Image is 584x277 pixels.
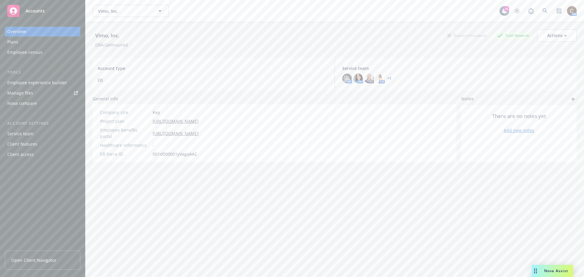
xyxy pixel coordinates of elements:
span: Nova Assist [544,268,568,273]
img: photo [375,74,385,83]
a: Stop snowing [511,5,523,17]
span: Open Client Navigator [11,257,57,263]
button: Vimo, Inc. [93,5,169,17]
span: Accounts [26,9,45,13]
a: Manage files [5,88,80,98]
div: Company size [100,109,150,116]
div: Actions [547,30,567,41]
div: Healthcare Informatics [100,142,150,148]
a: add [569,95,577,103]
a: Overview [5,27,80,36]
div: Client access [7,150,34,159]
span: 001d000001yVagaAAC [153,151,197,157]
img: photo [342,74,352,83]
span: Vimo, Inc. [98,8,151,14]
button: Actions [537,29,577,42]
button: Nova Assist [532,265,573,277]
a: Nova compare [5,99,80,108]
div: Service team [7,129,33,139]
div: Vimo, Inc. [93,32,122,40]
div: Overview [7,27,26,36]
a: Switch app [553,5,565,17]
div: Plans [7,37,18,47]
a: Client features [5,139,80,149]
a: Plans [5,37,80,47]
div: 26 [504,6,509,12]
div: Project plan [100,118,150,124]
div: Total Rewards [494,32,532,39]
div: Drag to move [532,265,539,277]
a: [URL][DOMAIN_NAME] [153,118,199,124]
a: Search [539,5,551,17]
span: - [153,142,154,148]
a: Accounts [5,2,80,19]
a: Service team [5,129,80,139]
div: Account settings [5,120,80,126]
a: [URL][DOMAIN_NAME] [153,130,199,137]
div: Employee benefits portal [100,127,150,140]
div: DBA: GetInsured [95,42,128,48]
img: photo [567,6,577,16]
div: Business Insurance [444,32,489,39]
span: Service team [342,65,572,71]
div: EB Force ID [100,151,150,157]
a: Employee experience builder [5,78,80,88]
a: +1 [387,77,391,80]
span: EB [98,77,327,83]
a: Add new notes [504,127,534,133]
span: Key [153,109,160,116]
img: photo [364,74,374,83]
span: General info [93,95,118,102]
img: photo [353,74,363,83]
a: Report a Bug [525,5,537,17]
a: Client access [5,150,80,159]
a: Employee census [5,47,80,57]
div: Client features [7,139,37,149]
div: Employee census [7,47,43,57]
div: Employee experience builder [7,78,67,88]
div: Tools [5,69,80,75]
div: Nova compare [7,99,37,108]
span: There are no notes yet [492,113,546,120]
span: Account type [98,65,327,71]
div: Manage files [7,88,33,98]
span: Notes [461,95,474,103]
